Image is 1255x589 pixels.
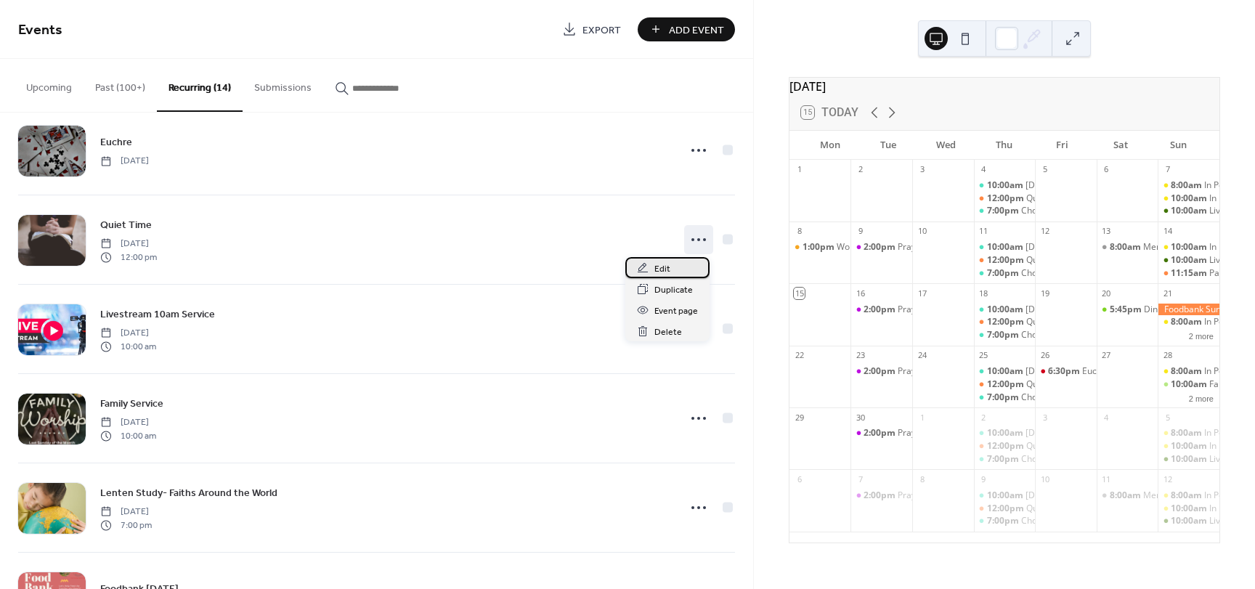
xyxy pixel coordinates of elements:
[100,327,156,340] span: [DATE]
[1048,365,1082,378] span: 6:30pm
[1110,241,1143,253] span: 8:00am
[917,412,927,423] div: 1
[84,59,157,110] button: Past (100+)
[1110,490,1143,502] span: 8:00am
[1171,427,1204,439] span: 8:00am
[1162,226,1173,237] div: 14
[974,316,1036,328] div: Quiet Time
[1035,365,1097,378] div: Euchre
[1039,350,1050,361] div: 26
[974,490,1036,502] div: Bible Study
[1101,474,1112,484] div: 11
[1171,378,1209,391] span: 10:00am
[1171,316,1204,328] span: 8:00am
[978,474,989,484] div: 9
[1158,241,1219,253] div: In Person Worship 10 AM
[974,515,1036,527] div: Choir Practice
[1158,503,1219,515] div: In Person Worship 10 AM
[855,350,866,361] div: 23
[100,486,277,501] span: Lenten Study- Faiths Around the World
[898,241,951,253] div: Prayer Shawl
[669,23,724,38] span: Add Event
[1039,474,1050,484] div: 10
[1039,288,1050,298] div: 19
[898,365,951,378] div: Prayer Shawl
[987,391,1021,404] span: 7:00pm
[1025,490,1146,502] div: [DEMOGRAPHIC_DATA] Study
[987,179,1025,192] span: 10:00am
[654,304,698,319] span: Event page
[917,350,927,361] div: 24
[1171,515,1209,527] span: 10:00am
[917,164,927,175] div: 3
[987,316,1026,328] span: 12:00pm
[1183,391,1219,404] button: 2 more
[1171,241,1209,253] span: 10:00am
[1143,490,1209,502] div: Men's Breakfast
[100,429,156,442] span: 10:00 am
[1171,490,1204,502] span: 8:00am
[1097,490,1158,502] div: Men's Breakfast
[1039,226,1050,237] div: 12
[1171,205,1209,217] span: 10:00am
[864,304,898,316] span: 2:00pm
[917,288,927,298] div: 17
[1039,412,1050,423] div: 3
[1025,179,1146,192] div: [DEMOGRAPHIC_DATA] Study
[974,391,1036,404] div: Choir Practice
[987,427,1025,439] span: 10:00am
[987,440,1026,452] span: 12:00pm
[974,179,1036,192] div: Bible Study
[1039,164,1050,175] div: 5
[789,78,1219,95] div: [DATE]
[1183,329,1219,341] button: 2 more
[100,306,215,322] a: Livestream 10am Service
[974,241,1036,253] div: Bible Study
[243,59,323,110] button: Submissions
[1171,267,1209,280] span: 11:15am
[978,164,989,175] div: 4
[1101,412,1112,423] div: 4
[638,17,735,41] button: Add Event
[974,192,1036,205] div: Quiet Time
[1171,254,1209,267] span: 10:00am
[898,304,951,316] div: Prayer Shawl
[789,241,851,253] div: Women's Cancer Support Group
[100,340,156,353] span: 10:00 am
[1158,378,1219,391] div: Family Service
[974,503,1036,515] div: Quiet Time
[974,205,1036,217] div: Choir Practice
[978,226,989,237] div: 11
[582,23,621,38] span: Export
[850,365,912,378] div: Prayer Shawl
[1026,378,1071,391] div: Quiet Time
[100,397,163,412] span: Family Service
[551,17,632,41] a: Export
[1171,192,1209,205] span: 10:00am
[1033,131,1092,160] div: Fri
[100,416,156,429] span: [DATE]
[1021,205,1078,217] div: Choir Practice
[1092,131,1150,160] div: Sat
[1158,267,1219,280] div: Parish Picnic
[974,365,1036,378] div: Bible Study
[987,254,1026,267] span: 12:00pm
[1026,254,1071,267] div: Quiet Time
[1025,427,1146,439] div: [DEMOGRAPHIC_DATA] Study
[1158,254,1219,267] div: Livestream 10am Service
[803,241,837,253] span: 1:00pm
[1162,474,1173,484] div: 12
[1171,503,1209,515] span: 10:00am
[654,325,682,340] span: Delete
[850,427,912,439] div: Prayer Shawl
[987,192,1026,205] span: 12:00pm
[1162,164,1173,175] div: 7
[1025,304,1146,316] div: [DEMOGRAPHIC_DATA] Study
[1082,365,1110,378] div: Euchre
[1097,241,1158,253] div: Men's Breakfast
[1162,288,1173,298] div: 21
[837,241,1009,253] div: Women's [MEDICAL_DATA] Support Group
[1144,304,1223,316] div: Dinner and a Movie
[100,237,157,251] span: [DATE]
[801,131,859,160] div: Mon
